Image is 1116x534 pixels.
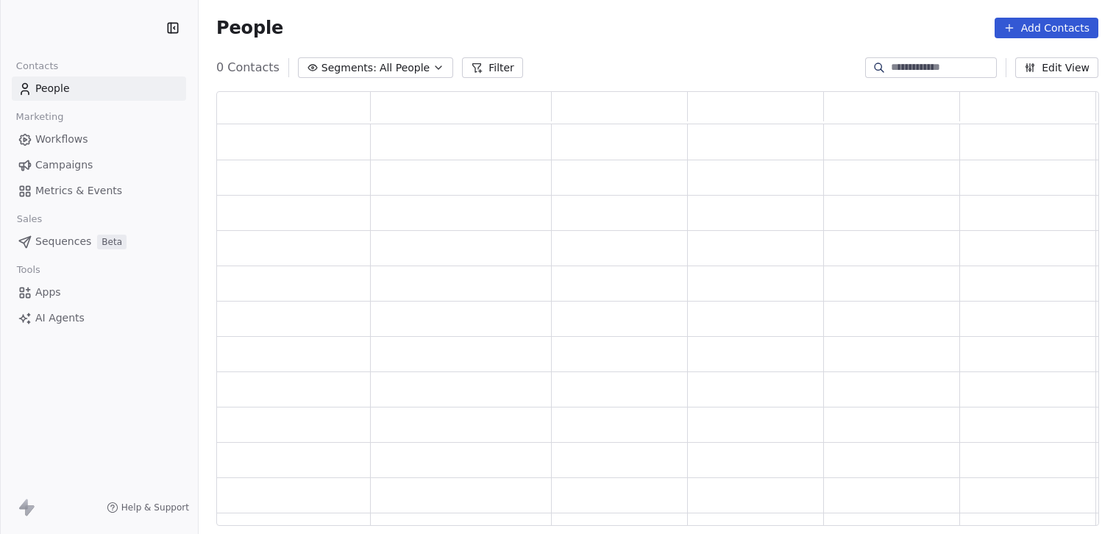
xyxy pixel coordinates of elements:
a: Help & Support [107,502,189,513]
span: People [35,81,70,96]
span: Help & Support [121,502,189,513]
a: Metrics & Events [12,179,186,203]
button: Filter [462,57,523,78]
a: Workflows [12,127,186,152]
span: Contacts [10,55,65,77]
a: SequencesBeta [12,229,186,254]
a: Campaigns [12,153,186,177]
span: Segments: [321,60,377,76]
span: Campaigns [35,157,93,173]
a: AI Agents [12,306,186,330]
span: Sequences [35,234,91,249]
span: AI Agents [35,310,85,326]
button: Add Contacts [995,18,1098,38]
span: Apps [35,285,61,300]
span: Marketing [10,106,70,128]
span: All People [380,60,430,76]
span: Beta [97,235,127,249]
span: Tools [10,259,46,281]
a: Apps [12,280,186,305]
span: People [216,17,283,39]
span: 0 Contacts [216,59,280,76]
span: Sales [10,208,49,230]
button: Edit View [1015,57,1098,78]
a: People [12,76,186,101]
span: Metrics & Events [35,183,122,199]
span: Workflows [35,132,88,147]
